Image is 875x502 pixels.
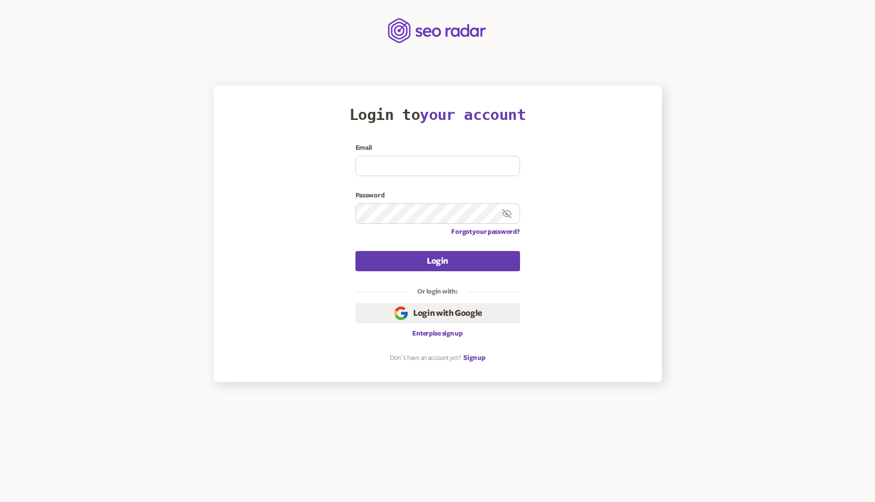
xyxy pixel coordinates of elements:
[407,287,467,296] legend: Or login with:
[390,354,461,362] p: Don`t have an account yet?
[355,303,520,323] button: Login with Google
[355,251,520,271] button: Login
[355,144,520,152] label: Email
[413,307,482,319] span: Login with Google
[349,106,526,123] h1: Login to
[355,191,520,199] label: Password
[420,106,526,123] span: your account
[451,228,520,236] a: Forgot your password?
[412,329,462,338] a: Enterpise sign up
[463,354,485,362] a: Sign up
